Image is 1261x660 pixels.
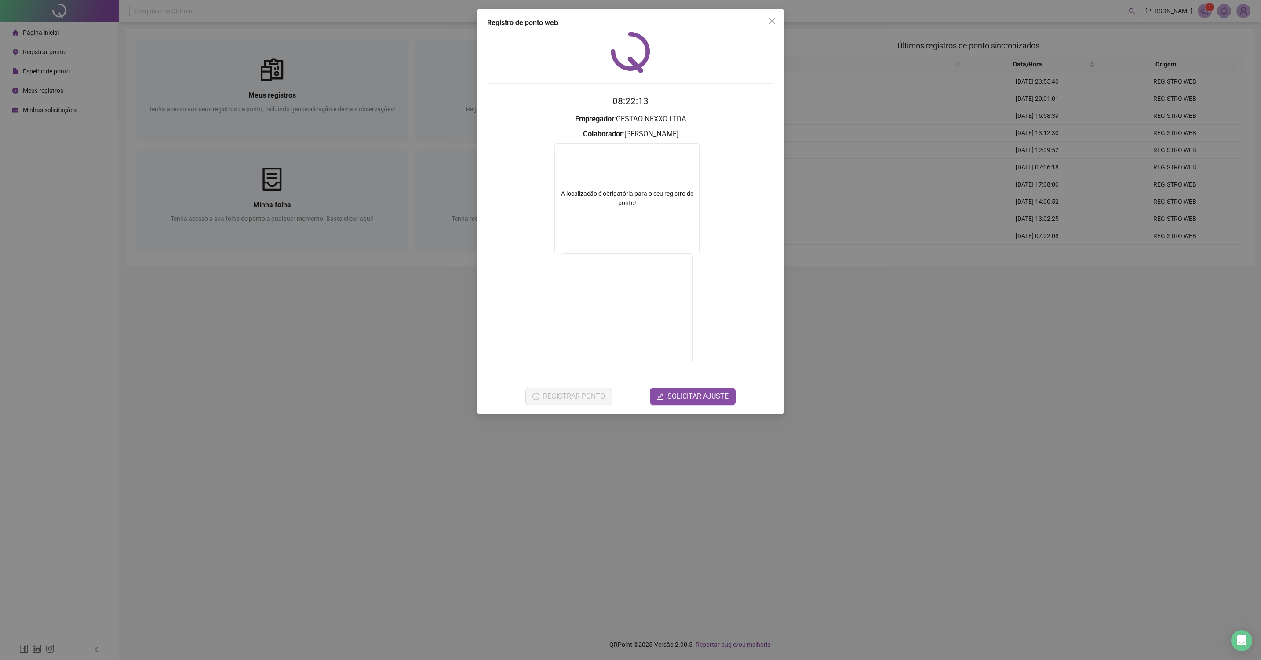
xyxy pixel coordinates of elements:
h3: : [PERSON_NAME] [487,128,774,140]
div: A localização é obrigatória para o seu registro de ponto! [555,189,699,208]
h3: : GESTAO NEXXO LTDA [487,114,774,125]
span: close [769,18,776,25]
span: edit [657,393,664,400]
img: QRPoint [611,32,650,73]
strong: Colaborador [583,130,623,138]
div: Open Intercom Messenger [1231,630,1252,651]
button: editSOLICITAR AJUSTE [650,388,736,405]
button: Close [765,14,779,28]
strong: Empregador [575,115,614,123]
button: REGISTRAR PONTO [525,388,612,405]
div: Registro de ponto web [487,18,774,28]
time: 08:22:13 [612,96,649,106]
span: SOLICITAR AJUSTE [667,391,729,402]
